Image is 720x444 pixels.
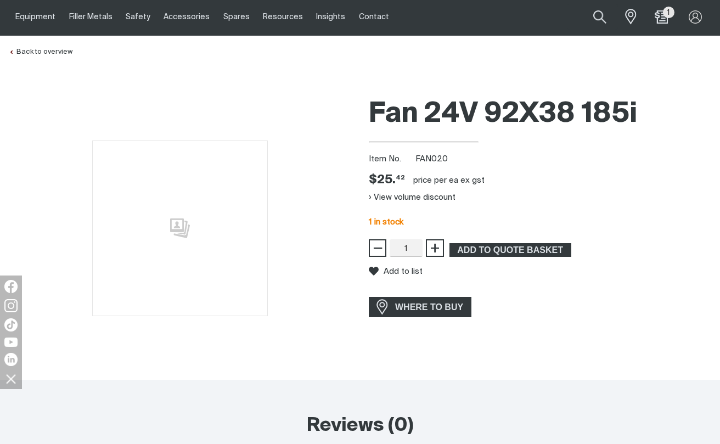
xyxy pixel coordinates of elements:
a: WHERE TO BUY [369,297,471,317]
div: price per EA [413,175,458,186]
button: Search products [581,4,618,30]
h1: Fan 24V 92X38 185i [369,97,711,132]
button: Add to list [369,266,423,276]
h2: Reviews (0) [140,414,580,438]
span: Item No. [369,153,413,166]
img: LinkedIn [4,353,18,366]
img: YouTube [4,338,18,347]
span: − [373,239,383,257]
span: $25. [369,172,405,188]
input: Product name or item number... [567,4,618,30]
span: Add to list [384,267,423,276]
button: Add Fan 24V 92X38 185i to the shopping cart [449,243,571,257]
span: 1 in stock [369,218,403,226]
span: + [430,239,440,257]
div: ex gst [460,175,485,186]
img: No image for this product [92,140,268,316]
span: ADD TO QUOTE BASKET [451,243,570,257]
img: Facebook [4,280,18,293]
span: WHERE TO BUY [388,299,470,316]
sup: 42 [396,175,405,181]
img: TikTok [4,318,18,331]
button: View volume discount [369,188,455,206]
a: Back to overview [9,48,72,55]
img: hide socials [2,369,20,388]
img: Instagram [4,299,18,312]
span: FAN020 [415,155,448,163]
div: Price [369,172,405,188]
